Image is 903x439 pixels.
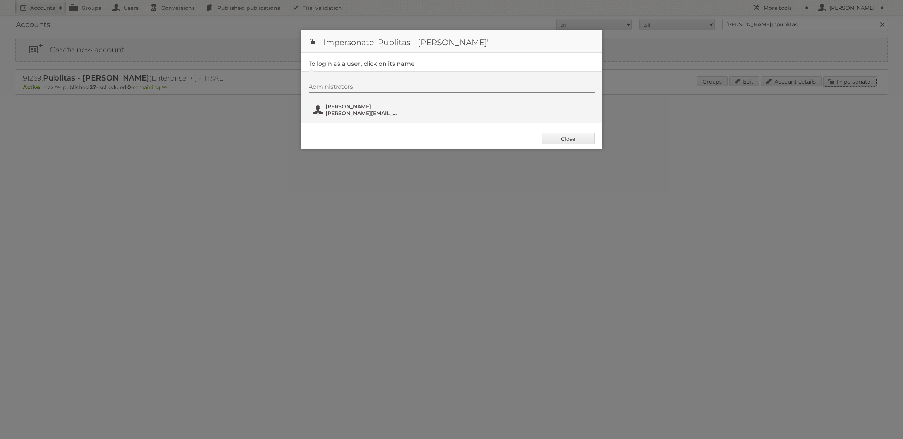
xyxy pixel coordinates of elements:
[542,133,595,144] a: Close
[301,30,602,53] h1: Impersonate 'Publitas - [PERSON_NAME]'
[309,60,415,67] legend: To login as a user, click on its name
[309,83,595,93] div: Administrators
[312,102,401,117] button: [PERSON_NAME] [PERSON_NAME][EMAIL_ADDRESS][DOMAIN_NAME]
[325,110,399,117] span: [PERSON_NAME][EMAIL_ADDRESS][DOMAIN_NAME]
[325,103,399,110] span: [PERSON_NAME]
